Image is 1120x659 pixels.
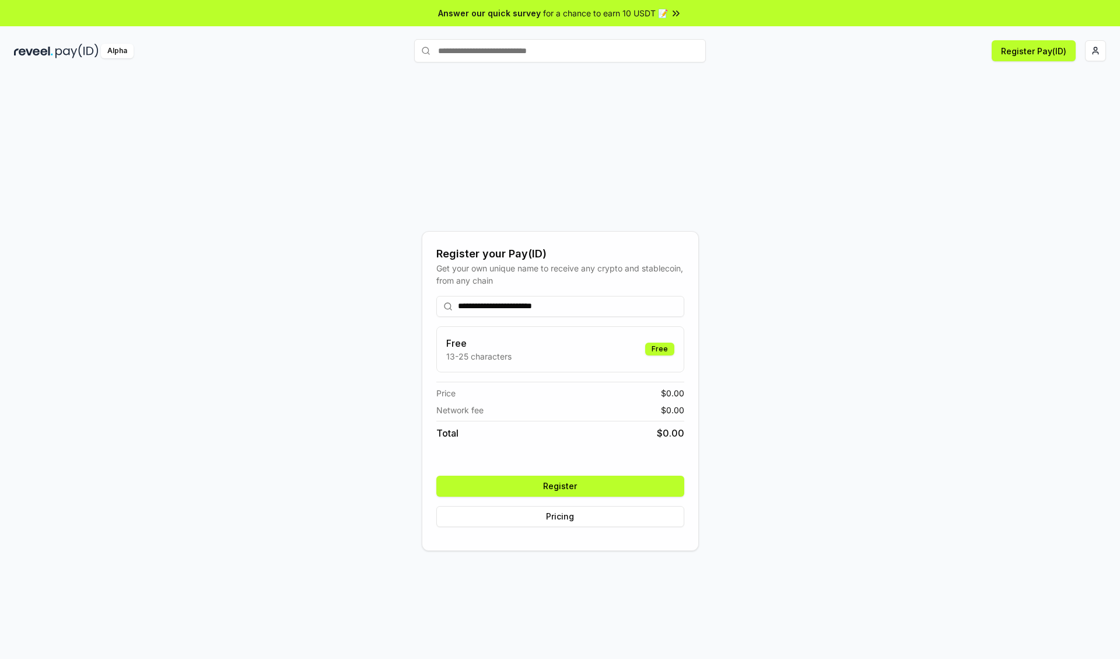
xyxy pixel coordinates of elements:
[645,343,674,355] div: Free
[436,426,459,440] span: Total
[14,44,53,58] img: reveel_dark
[101,44,134,58] div: Alpha
[55,44,99,58] img: pay_id
[436,262,684,287] div: Get your own unique name to receive any crypto and stablecoin, from any chain
[661,404,684,416] span: $ 0.00
[446,350,512,362] p: 13-25 characters
[543,7,668,19] span: for a chance to earn 10 USDT 📝
[992,40,1076,61] button: Register Pay(ID)
[438,7,541,19] span: Answer our quick survey
[436,506,684,527] button: Pricing
[436,387,456,399] span: Price
[446,336,512,350] h3: Free
[436,476,684,497] button: Register
[436,246,684,262] div: Register your Pay(ID)
[657,426,684,440] span: $ 0.00
[436,404,484,416] span: Network fee
[661,387,684,399] span: $ 0.00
